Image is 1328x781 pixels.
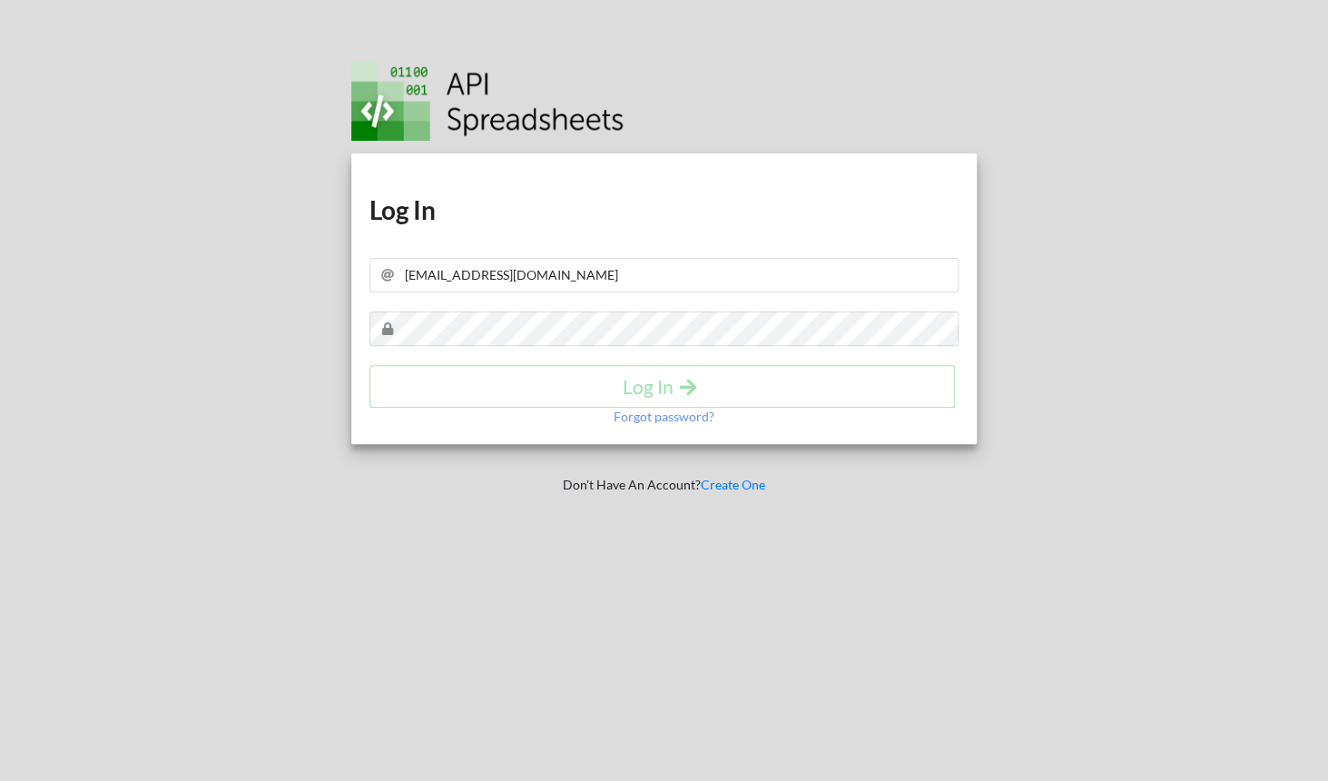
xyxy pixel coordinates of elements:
[351,62,624,141] img: Logo.png
[614,408,714,426] p: Forgot password?
[701,477,765,492] a: Create One
[339,476,989,494] p: Don't Have An Account?
[369,193,959,226] h1: Log In
[369,258,959,292] input: Your Email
